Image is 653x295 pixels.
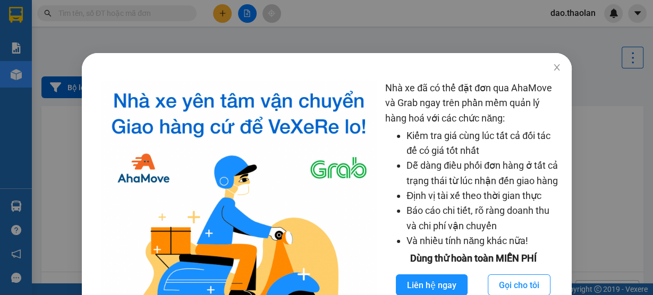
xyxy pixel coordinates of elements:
[541,53,571,83] button: Close
[552,63,561,72] span: close
[406,203,561,233] li: Báo cáo chi tiết, rõ ràng doanh thu và chi phí vận chuyển
[406,128,561,159] li: Kiểm tra giá cùng lúc tất cả đối tác để có giá tốt nhất
[406,233,561,248] li: Và nhiều tính năng khác nữa!
[406,158,561,188] li: Dễ dàng điều phối đơn hàng ở tất cả trạng thái từ lúc nhận đến giao hàng
[406,279,456,292] span: Liên hệ ngay
[499,279,539,292] span: Gọi cho tôi
[385,251,561,266] div: Dùng thử hoàn toàn MIỄN PHÍ
[406,188,561,203] li: Định vị tài xế theo thời gian thực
